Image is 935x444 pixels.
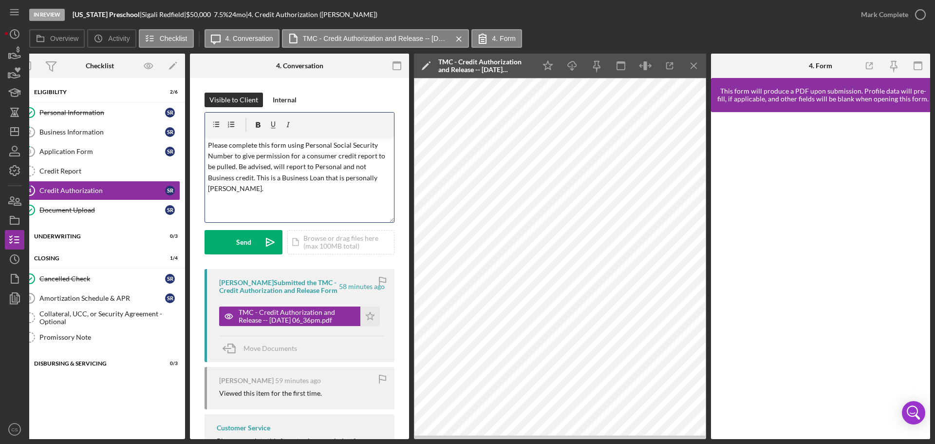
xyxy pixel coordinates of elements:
time: 2025-09-15 22:35 [275,377,321,385]
button: CS [5,420,24,439]
div: 1 / 4 [160,255,178,261]
div: 2 / 6 [160,89,178,95]
tspan: 8 [28,295,31,301]
div: Collateral, UCC, or Security Agreement - Optional [39,310,180,326]
div: Customer Service [217,424,270,432]
div: Closing [34,255,153,261]
div: Open Intercom Messenger [902,401,925,425]
div: S R [165,293,175,303]
a: Cancelled CheckSR [19,269,180,289]
a: Collateral, UCC, or Security Agreement - Optional [19,308,180,328]
div: Personal Information [39,109,165,116]
div: S R [165,147,175,156]
label: 4. Conversation [225,35,273,42]
div: S R [165,127,175,137]
button: 4. Conversation [205,29,280,48]
label: Activity [108,35,130,42]
button: Activity [87,29,136,48]
div: Cancelled Check [39,275,165,283]
div: Amortization Schedule & APR [39,294,165,302]
div: 4. Form [809,62,832,70]
div: Checklist [86,62,114,70]
button: Internal [268,93,301,107]
a: 4Credit AuthorizationSR [19,181,180,200]
button: TMC - Credit Authorization and Release -- [DATE] 06_36pm.pdf [219,307,380,326]
div: 7.5 % [214,11,228,19]
time: 2025-09-15 22:36 [339,283,385,290]
button: Visible to Client [205,93,263,107]
button: 4. Form [471,29,522,48]
span: $50,000 [186,10,211,19]
label: 4. Form [492,35,516,42]
div: Visible to Client [209,93,258,107]
div: [PERSON_NAME] [219,377,274,385]
div: Sigali Redfield | [142,11,186,19]
button: Send [205,230,282,254]
div: Credit Authorization [39,187,165,194]
div: Eligibility [34,89,153,95]
div: Document Upload [39,206,165,214]
button: Overview [29,29,85,48]
div: Credit Report [39,167,180,175]
text: CS [11,427,18,432]
a: 3Application FormSR [19,142,180,161]
span: Move Documents [243,344,297,352]
div: [PERSON_NAME] Submitted the TMC - Credit Authorization and Release Form [219,279,337,294]
div: In Review [29,9,65,21]
tspan: 3 [28,148,31,154]
div: Viewed this item for the first time. [219,389,322,397]
div: Application Form [39,148,165,155]
button: Mark Complete [851,5,930,24]
div: Mark Complete [861,5,908,24]
div: Disbursing & Servicing [34,361,153,367]
a: Document UploadSR [19,200,180,220]
a: Credit Report [19,161,180,181]
a: 8Amortization Schedule & APRSR [19,289,180,308]
div: S R [165,205,175,215]
button: Checklist [139,29,194,48]
div: This form will produce a PDF upon submission. Profile data will pre-fill, if applicable, and othe... [716,87,930,103]
label: Checklist [160,35,187,42]
div: S R [165,108,175,117]
b: [US_STATE] Preschool [73,10,140,19]
label: Overview [50,35,78,42]
button: Move Documents [219,336,307,361]
div: Promissory Note [39,333,180,341]
a: Personal InformationSR [19,103,180,122]
div: Business Information [39,128,165,136]
p: Please complete this form using Personal Social Security Number to give permission for a consumer... [208,140,392,194]
button: TMC - Credit Authorization and Release -- [DATE] 06_36pm.pdf [282,29,469,48]
div: 0 / 3 [160,361,178,367]
tspan: 2 [28,129,31,135]
a: Promissory Note [19,328,180,347]
div: TMC - Credit Authorization and Release -- [DATE] 06_36pm.pdf [438,58,531,74]
div: 4. Conversation [276,62,323,70]
a: 2Business InformationSR [19,122,180,142]
div: 0 / 3 [160,233,178,239]
div: | 4. Credit Authorization ([PERSON_NAME]) [246,11,377,19]
div: TMC - Credit Authorization and Release -- [DATE] 06_36pm.pdf [239,309,355,324]
div: S R [165,274,175,284]
tspan: 4 [28,187,32,193]
div: 24 mo [228,11,246,19]
div: Internal [273,93,297,107]
div: Send [236,230,251,254]
label: TMC - Credit Authorization and Release -- [DATE] 06_36pm.pdf [303,35,449,42]
iframe: Lenderfit form [721,122,921,429]
div: Underwriting [34,233,153,239]
div: | [73,11,142,19]
div: S R [165,186,175,195]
